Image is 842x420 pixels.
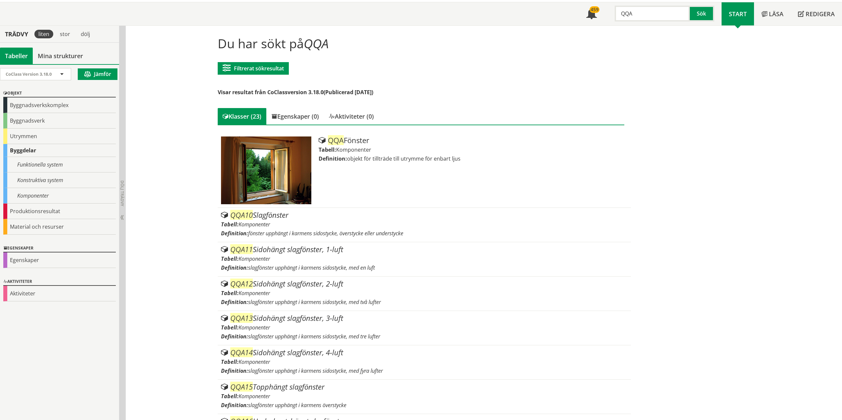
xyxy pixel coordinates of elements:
span: objekt för tillträde till utrymme för enbart ljus [347,155,461,162]
img: Tabell [221,136,311,204]
label: Tabell: [221,358,239,365]
div: Aktiviteter [3,278,116,286]
div: Komponenter [3,188,116,204]
div: Sidohängt slagfönster, 1-luft [221,246,628,253]
span: QQA14 [230,347,253,357]
button: Jämför [78,68,117,80]
span: slagfönster upphängt i karmens sidostycke, med fyra lufter [248,367,383,374]
span: QQA10 [230,210,253,220]
span: Dölj trädvy [119,180,125,206]
div: Material och resurser [3,219,116,235]
label: Definition: [221,367,248,374]
div: stor [56,30,74,38]
span: Notifikationer [586,9,597,20]
label: Definition: [221,333,248,340]
div: Egenskaper [3,252,116,268]
div: Klasser (23) [218,108,266,125]
span: QQA13 [230,313,253,323]
label: Definition: [319,155,347,162]
input: Sök [615,6,690,21]
span: QQA11 [230,244,253,254]
span: slagfönster upphängt i karmens sidostycke, med två lufter [248,298,381,306]
label: Tabell: [221,255,239,262]
span: Läsa [769,10,783,18]
div: Slagfönster [221,211,628,219]
span: slagfönster upphängt i karmens överstycke [248,401,346,409]
div: Fönster [319,136,628,144]
button: Sök [690,6,714,21]
label: Tabell: [221,324,239,331]
a: Läsa [754,2,791,25]
span: Komponenter [239,358,270,365]
span: QQA [328,135,344,145]
div: Objekt [3,90,116,97]
span: Start [729,10,747,18]
span: slagfönster upphängt i karmens sidostycke, med en luft [248,264,375,271]
span: (Publicerad [DATE]) [324,89,373,96]
span: Visar resultat från CoClassversion 3.18.0 [218,89,324,96]
span: CoClass Version 3.18.0 [6,71,52,77]
a: 459 [579,2,604,25]
div: Egenskaper (0) [266,108,324,125]
span: Komponenter [239,393,270,400]
div: Topphängt slagfönster [221,383,628,391]
span: slagfönster upphängt i karmens sidostycke, med tre lufter [248,333,380,340]
div: Produktionsresultat [3,204,116,219]
div: Sidohängt slagfönster, 4-luft [221,349,628,357]
label: Tabell: [221,289,239,297]
span: Komponenter [239,255,270,262]
div: Aktiviteter [3,286,116,301]
div: Utrymmen [3,129,116,144]
label: Definition: [221,230,248,237]
a: Start [722,2,754,25]
button: Filtrerat sökresultat [218,62,289,75]
div: Byggnadsverk [3,113,116,129]
div: Trädvy [1,30,32,38]
h1: Du har sökt på [218,36,624,51]
div: Sidohängt slagfönster, 2-luft [221,280,628,288]
a: Redigera [791,2,842,25]
div: Sidohängt slagfönster, 3-luft [221,314,628,322]
span: QQA [304,35,329,52]
span: Komponenter [239,289,270,297]
div: Byggnadsverkskomplex [3,97,116,113]
label: Definition: [221,401,248,409]
a: Mina strukturer [33,48,88,64]
span: Komponenter [239,324,270,331]
div: liten [34,30,53,38]
span: Redigera [806,10,835,18]
label: Definition: [221,264,248,271]
label: Tabell: [221,393,239,400]
span: QQA15 [230,382,253,392]
div: Egenskaper [3,245,116,252]
label: Definition: [221,298,248,306]
div: Konstruktiva system [3,172,116,188]
span: Komponenter [239,221,270,228]
span: Komponenter [336,146,371,153]
span: fönster upphängt i karmens sidostycke, överstycke eller understycke [248,230,403,237]
div: Aktiviteter (0) [324,108,379,125]
label: Tabell: [221,221,239,228]
div: dölj [77,30,94,38]
span: QQA12 [230,279,253,288]
label: Tabell: [319,146,336,153]
div: Byggdelar [3,144,116,157]
div: Funktionella system [3,157,116,172]
div: 459 [590,6,599,13]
